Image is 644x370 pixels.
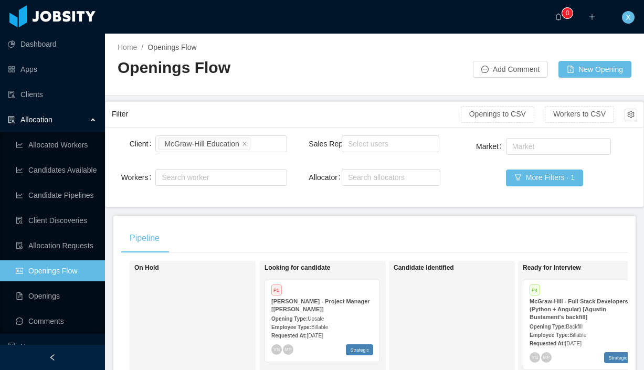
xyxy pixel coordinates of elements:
[271,333,307,339] strong: Requested At:
[604,352,631,363] span: Strategic
[118,43,137,51] a: Home
[118,57,375,79] h2: Openings Flow
[506,170,583,186] button: icon: filterMore Filters · 1
[473,61,548,78] button: icon: messageAdd Comment
[159,138,250,150] li: McGraw-Hill Education
[134,264,281,272] h1: On Hold
[8,336,97,357] a: icon: robotUsers
[530,284,540,295] span: P4
[307,333,323,339] span: [DATE]
[159,171,164,184] input: Workers
[141,43,143,51] span: /
[530,341,565,346] strong: Requested At:
[271,298,370,312] strong: [PERSON_NAME] - Project Manager [[PERSON_NAME]]
[530,332,569,338] strong: Employee Type:
[531,354,538,360] span: YS
[530,298,628,320] strong: McGraw-Hill - Full Stack Developers (Python + Angular) [Agustin Bustament's backfill]
[555,13,562,20] i: icon: bell
[565,341,581,346] span: [DATE]
[16,134,97,155] a: icon: line-chartAllocated Workers
[309,140,350,148] label: Sales Rep
[625,109,637,121] button: icon: setting
[16,311,97,332] a: icon: messageComments
[285,347,291,352] span: MP
[8,34,97,55] a: icon: pie-chartDashboard
[16,160,97,181] a: icon: line-chartCandidates Available
[164,138,239,150] div: McGraw-Hill Education
[16,210,97,231] a: icon: file-searchClient Discoveries
[162,172,271,183] div: Search worker
[543,355,550,360] span: MP
[345,171,351,184] input: Allocator
[348,172,429,183] div: Search allocators
[271,284,282,295] span: P1
[530,324,566,330] strong: Opening Type:
[311,324,328,330] span: Billable
[16,260,97,281] a: icon: idcardOpenings Flow
[147,43,196,51] span: Openings Flow
[16,286,97,306] a: icon: file-textOpenings
[569,332,586,338] span: Billable
[271,316,308,322] strong: Opening Type:
[265,264,411,272] h1: Looking for candidate
[252,138,258,150] input: Client
[512,141,600,152] div: Market
[8,116,15,123] i: icon: solution
[20,115,52,124] span: Allocation
[558,61,631,78] button: icon: file-addNew Opening
[271,324,311,330] strong: Employee Type:
[8,84,97,105] a: icon: auditClients
[476,142,506,151] label: Market
[562,8,573,18] sup: 0
[309,173,344,182] label: Allocator
[121,173,156,182] label: Workers
[566,324,583,330] span: Backfill
[461,106,534,123] button: Openings to CSV
[346,344,373,355] span: Strategic
[348,139,428,149] div: Select users
[308,316,324,322] span: Upsale
[545,106,614,123] button: Workers to CSV
[626,11,630,24] span: X
[509,140,515,153] input: Market
[8,59,97,80] a: icon: appstoreApps
[345,138,351,150] input: Sales Rep
[112,104,461,124] div: Filter
[130,140,156,148] label: Client
[394,264,541,272] h1: Candidate Identified
[16,235,97,256] a: icon: file-doneAllocation Requests
[588,13,596,20] i: icon: plus
[121,224,168,253] div: Pipeline
[273,346,280,352] span: YS
[242,141,247,147] i: icon: close
[16,185,97,206] a: icon: line-chartCandidate Pipelines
